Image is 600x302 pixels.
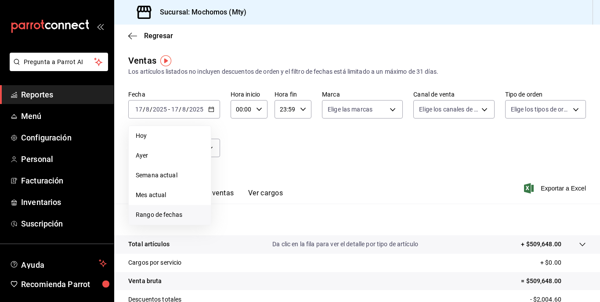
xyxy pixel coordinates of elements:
[21,110,107,122] span: Menú
[136,171,204,180] span: Semana actual
[248,189,283,204] button: Ver cargos
[153,7,246,18] h3: Sucursal: Mochomos (Mty)
[21,278,107,290] span: Recomienda Parrot
[189,106,204,113] input: ----
[128,54,156,67] div: Ventas
[128,277,162,286] p: Venta bruta
[136,210,204,219] span: Rango de fechas
[419,105,478,114] span: Elige los canales de venta
[136,151,204,160] span: Ayer
[511,105,570,114] span: Elige los tipos de orden
[142,189,283,204] div: navigation tabs
[150,106,152,113] span: /
[10,53,108,71] button: Pregunta a Parrot AI
[128,240,170,249] p: Total artículos
[128,91,220,97] label: Fecha
[6,64,108,73] a: Pregunta a Parrot AI
[521,277,586,286] p: = $509,648.00
[143,106,145,113] span: /
[21,132,107,144] span: Configuración
[24,58,94,67] span: Pregunta a Parrot AI
[135,106,143,113] input: --
[526,183,586,194] button: Exportar a Excel
[231,91,267,97] label: Hora inicio
[328,105,372,114] span: Elige las marcas
[128,214,586,225] p: Resumen
[136,131,204,140] span: Hoy
[186,106,189,113] span: /
[272,240,418,249] p: Da clic en la fila para ver el detalle por tipo de artículo
[540,258,586,267] p: + $0.00
[152,106,167,113] input: ----
[97,23,104,30] button: open_drawer_menu
[521,240,561,249] p: + $509,648.00
[128,258,182,267] p: Cargos por servicio
[168,106,170,113] span: -
[160,55,171,66] img: Tooltip marker
[144,32,173,40] span: Regresar
[128,67,586,76] div: Los artículos listados no incluyen descuentos de orden y el filtro de fechas está limitado a un m...
[505,91,586,97] label: Tipo de orden
[21,196,107,208] span: Inventarios
[21,153,107,165] span: Personal
[171,106,179,113] input: --
[413,91,494,97] label: Canal de venta
[199,189,234,204] button: Ver ventas
[275,91,311,97] label: Hora fin
[179,106,181,113] span: /
[322,91,403,97] label: Marca
[21,175,107,187] span: Facturación
[136,191,204,200] span: Mes actual
[128,32,173,40] button: Regresar
[21,218,107,230] span: Suscripción
[21,258,95,269] span: Ayuda
[21,89,107,101] span: Reportes
[145,106,150,113] input: --
[182,106,186,113] input: --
